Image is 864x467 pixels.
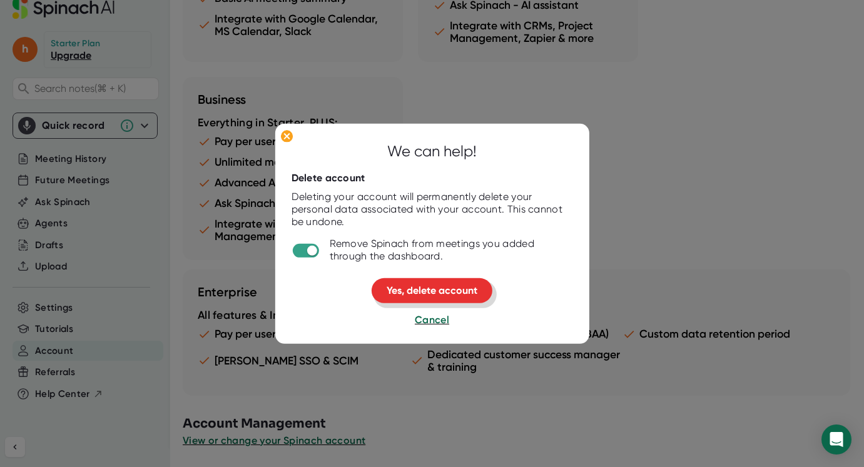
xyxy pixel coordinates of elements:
div: Deleting your account will permanently delete your personal data associated with your account. Th... [292,191,573,228]
span: Cancel [415,314,449,326]
div: Open Intercom Messenger [821,424,851,454]
button: Cancel [415,313,449,328]
button: Yes, delete account [372,278,492,303]
div: Delete account [292,172,365,184]
div: We can help! [387,140,477,163]
div: Remove Spinach from meetings you added through the dashboard. [330,238,573,263]
span: Yes, delete account [387,284,477,296]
